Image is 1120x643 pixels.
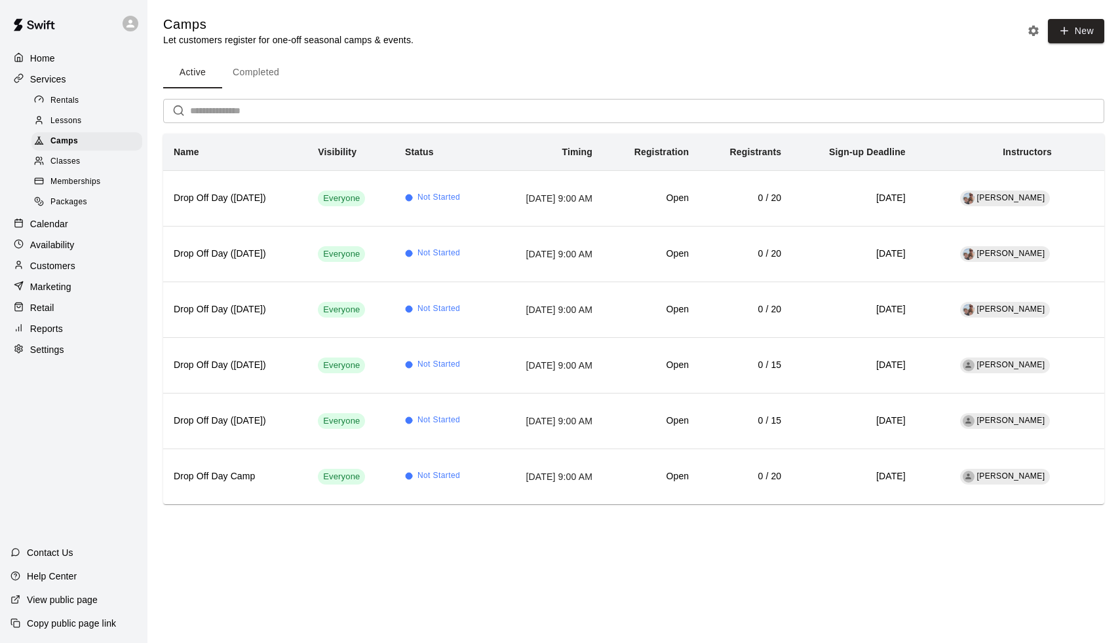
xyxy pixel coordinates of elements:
[710,247,781,261] h6: 0 / 20
[174,358,297,373] h6: Drop Off Day ([DATE])
[802,191,906,206] h6: [DATE]
[710,303,781,317] h6: 0 / 20
[318,147,357,157] b: Visibility
[10,340,137,359] a: Settings
[50,115,82,128] span: Lessons
[492,449,603,504] td: [DATE] 9:00 AM
[417,303,460,316] span: Not Started
[977,193,1045,202] span: [PERSON_NAME]
[163,16,414,33] h5: Camps
[417,247,460,260] span: Not Started
[710,358,781,373] h6: 0 / 15
[802,358,906,373] h6: [DATE]
[492,282,603,337] td: [DATE] 9:00 AM
[318,246,365,262] div: This service is visible to all of your customers
[318,469,365,485] div: This service is visible to all of your customers
[318,413,365,429] div: This service is visible to all of your customers
[31,112,142,130] div: Lessons
[318,358,365,373] div: This service is visible to all of your customers
[802,303,906,317] h6: [DATE]
[318,359,365,372] span: Everyone
[163,57,222,88] button: Active
[318,193,365,205] span: Everyone
[50,196,87,209] span: Packages
[10,48,137,68] a: Home
[1024,21,1043,41] button: Camp settings
[613,303,689,317] h6: Open
[318,191,365,206] div: This service is visible to all of your customers
[163,134,1104,504] table: simple table
[31,153,142,171] div: Classes
[613,247,689,261] h6: Open
[10,277,137,297] a: Marketing
[802,469,906,484] h6: [DATE]
[27,546,73,559] p: Contact Us
[163,33,414,46] p: Let customers register for one-off seasonal camps & events.
[562,147,592,157] b: Timing
[50,155,80,168] span: Classes
[30,238,75,251] p: Availability
[174,414,297,428] h6: Drop Off Day ([DATE])
[31,193,142,211] div: Packages
[222,57,290,88] button: Completed
[30,343,64,356] p: Settings
[50,135,78,148] span: Camps
[10,319,137,339] a: Reports
[10,256,137,276] a: Customers
[492,226,603,282] td: [DATE] 9:00 AM
[50,175,100,189] span: Memberships
[963,359,975,371] div: Leo Seminati
[1043,25,1104,36] a: New
[417,469,460,483] span: Not Started
[318,415,365,428] span: Everyone
[613,191,689,206] h6: Open
[318,302,365,318] div: This service is visible to all of your customers
[417,191,460,204] span: Not Started
[613,358,689,373] h6: Open
[977,360,1045,369] span: [PERSON_NAME]
[710,414,781,428] h6: 0 / 15
[10,298,137,318] a: Retail
[31,92,142,110] div: Rentals
[30,73,66,86] p: Services
[417,358,460,371] span: Not Started
[963,193,975,204] div: Shelley Volpenhein
[802,414,906,428] h6: [DATE]
[27,593,98,606] p: View public page
[318,471,365,483] span: Everyone
[174,191,297,206] h6: Drop Off Day ([DATE])
[613,469,689,484] h6: Open
[30,322,63,335] p: Reports
[963,415,975,427] div: Leo Seminati
[31,132,147,152] a: Camps
[634,147,689,157] b: Registration
[977,471,1045,481] span: [PERSON_NAME]
[174,247,297,261] h6: Drop Off Day ([DATE])
[27,570,77,583] p: Help Center
[31,152,147,172] a: Classes
[1003,147,1052,157] b: Instructors
[31,173,142,191] div: Memberships
[405,147,434,157] b: Status
[1048,19,1104,43] button: New
[10,214,137,234] a: Calendar
[10,235,137,255] div: Availability
[27,617,116,630] p: Copy public page link
[802,247,906,261] h6: [DATE]
[977,304,1045,314] span: [PERSON_NAME]
[963,248,975,260] img: Shelley Volpenhein
[174,303,297,317] h6: Drop Off Day ([DATE])
[318,304,365,316] span: Everyone
[31,132,142,151] div: Camps
[174,469,297,484] h6: Drop Off Day Camp
[730,147,782,157] b: Registrants
[977,249,1045,258] span: [PERSON_NAME]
